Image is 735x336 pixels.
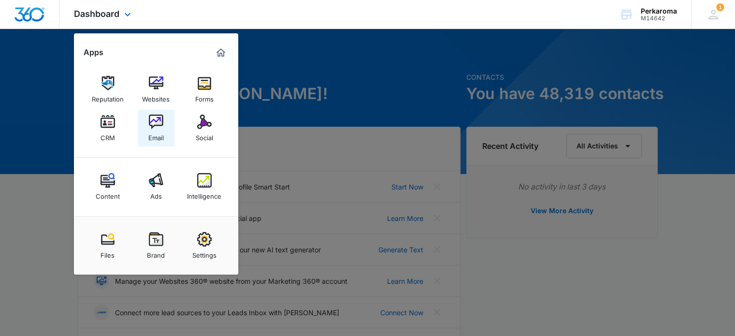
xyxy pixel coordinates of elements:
div: Content [96,188,120,200]
div: Reputation [92,90,124,103]
div: notifications count [716,3,724,11]
div: Forms [195,90,214,103]
a: Social [186,110,223,146]
div: CRM [101,129,115,142]
span: 1 [716,3,724,11]
h2: Apps [84,48,103,57]
div: Files [101,247,115,259]
div: account name [641,7,677,15]
a: Brand [138,227,174,264]
span: Dashboard [74,9,119,19]
a: Ads [138,168,174,205]
div: Brand [147,247,165,259]
div: Websites [142,90,170,103]
a: CRM [89,110,126,146]
div: Email [148,129,164,142]
a: Marketing 360® Dashboard [213,45,229,60]
div: account id [641,15,677,22]
a: Settings [186,227,223,264]
a: Forms [186,71,223,108]
a: Email [138,110,174,146]
div: Social [196,129,213,142]
div: Ads [150,188,162,200]
a: Intelligence [186,168,223,205]
a: Reputation [89,71,126,108]
a: Content [89,168,126,205]
a: Files [89,227,126,264]
div: Settings [192,247,216,259]
a: Websites [138,71,174,108]
div: Intelligence [187,188,221,200]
